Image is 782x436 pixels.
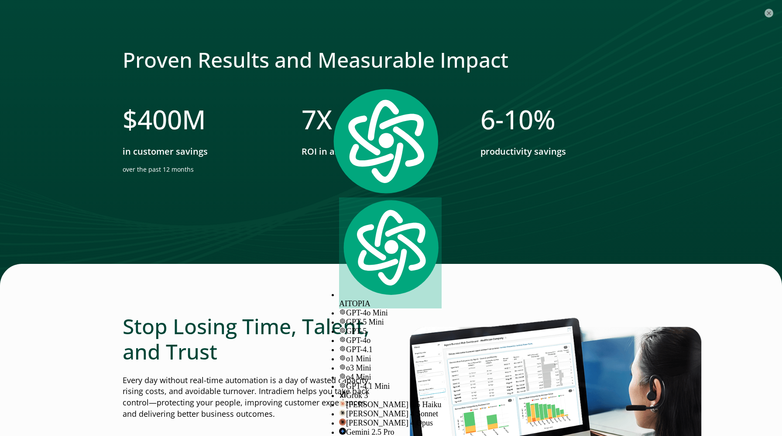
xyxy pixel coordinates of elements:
[123,145,284,158] p: in customer savings
[339,382,346,389] img: gpt-black.svg
[533,101,556,137] span: %
[339,354,346,361] img: gpt-black.svg
[339,336,442,345] div: GPT-4o
[339,373,442,382] div: o4 Mini
[123,165,284,174] p: over the past 12 months
[339,400,346,407] img: claude-35-haiku.svg
[339,419,442,428] div: [PERSON_NAME] 4 Opus
[182,101,206,137] span: M
[329,86,442,196] img: logo.svg
[765,9,773,17] button: ×
[339,400,442,409] div: [PERSON_NAME] 3.5 Haiku
[339,308,346,315] img: gpt-black.svg
[504,101,533,137] span: 10
[339,409,442,419] div: [PERSON_NAME] 4 Sonnet
[339,345,442,354] div: GPT-4.1
[339,345,346,352] img: gpt-black.svg
[302,145,463,158] p: ROI in as little as 3 months
[339,428,346,435] img: gemini-15-pro.svg
[339,318,346,325] img: gpt-black.svg
[339,363,442,373] div: o3 Mini
[123,314,373,364] h2: Stop Losing Time, Talent, and Trust
[339,363,346,370] img: gpt-black.svg
[339,318,442,327] div: GPT-5 Mini
[316,101,332,137] span: X
[480,145,641,158] p: productivity savings​
[339,308,442,318] div: GPT-4o Mini
[339,382,442,391] div: GPT-4.1 Mini
[339,327,442,336] div: GPT-5
[123,101,137,137] span: $
[339,373,346,380] img: gpt-black.svg
[302,101,316,137] span: 7
[339,197,442,297] img: logo.svg
[123,375,373,420] p: Every day without real-time automation is a day of wasted capacity, rising costs, and avoidable t...
[339,391,442,400] div: Grok 3
[480,101,504,137] span: 6-
[137,101,182,137] span: 400
[339,336,346,343] img: gpt-black.svg
[339,197,442,308] div: AITOPIA
[339,327,346,334] img: gpt-black.svg
[123,47,659,73] h2: Proven Results and Measurable Impact
[339,419,346,426] img: claude-35-opus.svg
[339,354,442,363] div: o1 Mini
[339,409,346,416] img: claude-35-sonnet.svg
